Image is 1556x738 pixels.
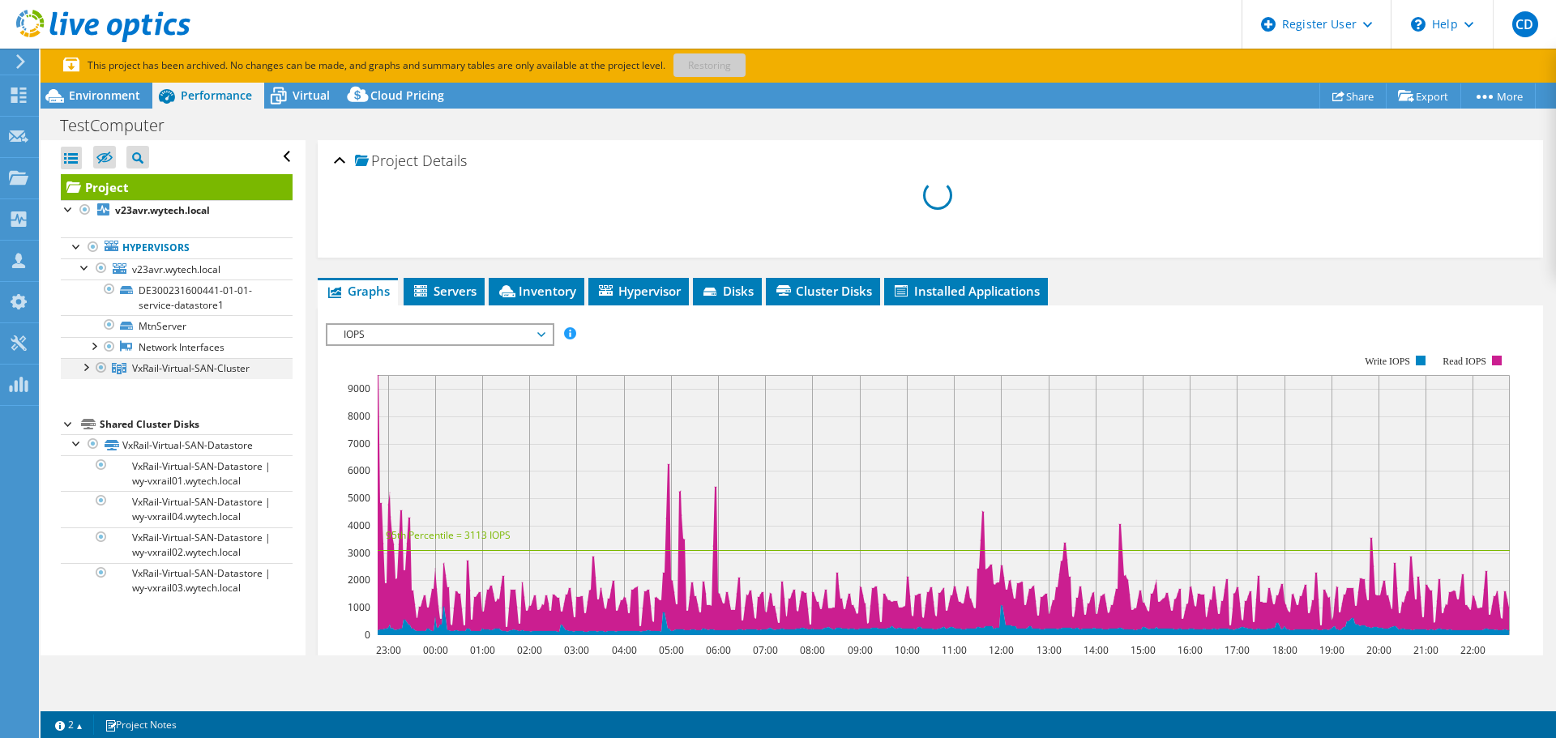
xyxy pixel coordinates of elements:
text: 0 [365,628,370,642]
a: VxRail-Virtual-SAN-Cluster [61,358,293,379]
text: 04:00 [612,643,637,657]
text: 12:00 [989,643,1014,657]
span: Disks [701,283,754,299]
a: VxRail-Virtual-SAN-Datastore | wy-vxrail04.wytech.local [61,491,293,527]
text: 18:00 [1272,643,1297,657]
span: Environment [69,87,140,103]
text: 10:00 [895,643,920,657]
text: 23:00 [376,643,401,657]
h1: TestComputer [53,117,190,134]
text: 3000 [348,546,370,560]
span: Project [355,153,418,169]
text: 00:00 [423,643,448,657]
text: 07:00 [753,643,778,657]
div: Shared Cluster Disks [100,415,293,434]
a: Share [1319,83,1387,109]
span: Hypervisor [596,283,681,299]
text: 95th Percentile = 3113 IOPS [386,528,511,542]
text: 20:00 [1366,643,1391,657]
text: 22:00 [1460,643,1485,657]
a: More [1460,83,1536,109]
a: v23avr.wytech.local [61,258,293,279]
span: Details [422,151,467,170]
span: VxRail-Virtual-SAN-Cluster [132,361,250,375]
text: 14:00 [1084,643,1109,657]
text: 15:00 [1131,643,1156,657]
span: Graphs [326,283,390,299]
span: IOPS [336,325,544,344]
span: Performance [181,87,252,103]
span: Inventory [497,283,576,299]
b: v23avr.wytech.local [115,203,210,217]
a: DE300231600441-01-01-service-datastore1 [61,279,293,315]
span: Cloud Pricing [370,87,444,103]
a: Hypervisors [61,237,293,258]
a: VxRail-Virtual-SAN-Datastore [61,434,293,455]
text: 1000 [348,600,370,614]
p: This project has been archived. No changes can be made, and graphs and summary tables are only av... [63,57,857,75]
a: VxRail-Virtual-SAN-Datastore | wy-vxrail02.wytech.local [61,527,293,563]
a: VxRail-Virtual-SAN-Datastore | wy-vxrail01.wytech.local [61,455,293,491]
span: Servers [412,283,477,299]
a: Project [61,174,293,200]
text: 5000 [348,491,370,505]
svg: \n [1411,17,1426,32]
text: 03:00 [564,643,589,657]
span: v23avr.wytech.local [132,262,220,276]
text: 7000 [348,437,370,450]
text: 4000 [348,518,370,532]
text: 16:00 [1178,643,1203,657]
text: 06:00 [706,643,731,657]
text: 01:00 [470,643,495,657]
a: Project Notes [93,715,188,735]
a: 2 [44,715,94,735]
a: MtnServer [61,315,293,336]
text: 21:00 [1413,643,1438,657]
a: Export [1386,83,1461,109]
text: 2000 [348,573,370,587]
text: 02:00 [517,643,542,657]
text: 13:00 [1037,643,1062,657]
span: Cluster Disks [774,283,872,299]
a: VxRail-Virtual-SAN-Datastore | wy-vxrail03.wytech.local [61,563,293,599]
text: 19:00 [1319,643,1344,657]
a: Network Interfaces [61,337,293,358]
text: Read IOPS [1443,356,1487,367]
text: 08:00 [800,643,825,657]
span: Virtual [293,87,330,103]
span: Installed Applications [892,283,1040,299]
text: 6000 [348,463,370,477]
text: 11:00 [942,643,967,657]
span: CD [1512,11,1538,37]
text: Write IOPS [1365,356,1410,367]
text: 05:00 [659,643,684,657]
text: 9000 [348,382,370,395]
text: 17:00 [1225,643,1250,657]
text: 8000 [348,409,370,423]
a: v23avr.wytech.local [61,200,293,221]
text: 09:00 [848,643,873,657]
